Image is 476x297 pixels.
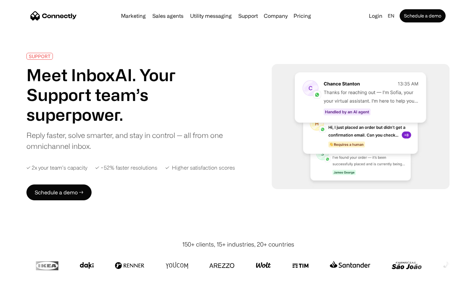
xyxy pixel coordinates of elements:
[291,13,314,18] a: Pricing
[262,11,290,20] div: Company
[366,11,385,20] a: Login
[264,11,288,20] div: Company
[30,11,77,21] a: home
[385,11,398,20] div: en
[150,13,186,18] a: Sales agents
[26,65,227,124] h1: Meet InboxAI. Your Support team’s superpower.
[13,285,40,295] ul: Language list
[236,13,260,18] a: Support
[95,165,157,171] div: ✓ ~52% faster resolutions
[400,9,446,22] a: Schedule a demo
[187,13,234,18] a: Utility messaging
[29,54,51,59] div: SUPPORT
[165,165,235,171] div: ✓ Higher satisfaction scores
[26,130,227,151] div: Reply faster, solve smarter, and stay in control — all from one omnichannel inbox.
[388,11,394,20] div: en
[118,13,148,18] a: Marketing
[7,285,40,295] aside: Language selected: English
[182,240,294,249] div: 150+ clients, 15+ industries, 20+ countries
[26,184,92,200] a: Schedule a demo →
[26,165,87,171] div: ✓ 2x your team’s capacity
